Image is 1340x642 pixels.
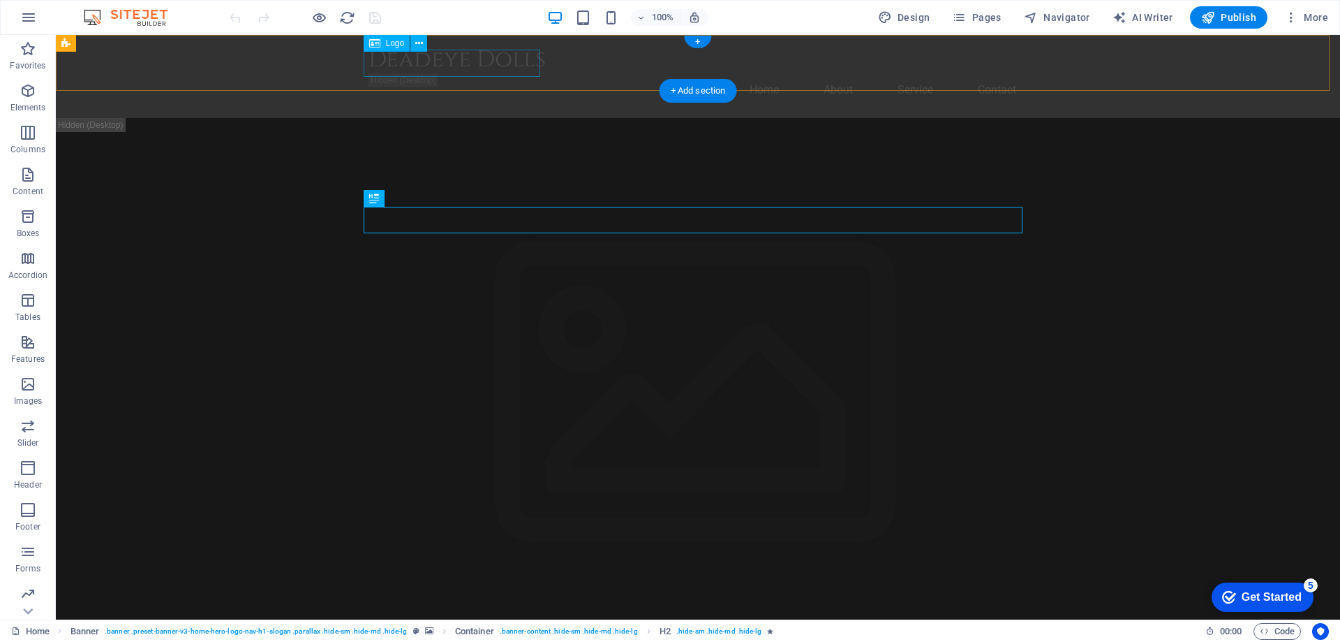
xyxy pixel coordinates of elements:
p: Accordion [8,270,47,281]
button: 100% [631,9,680,26]
button: Design [872,6,936,29]
p: Content [13,186,43,197]
i: Element contains an animation [767,627,773,635]
button: Pages [946,6,1006,29]
div: 5 [100,3,114,17]
p: Footer [15,521,40,532]
span: Navigator [1024,10,1090,24]
p: Forms [15,563,40,574]
button: More [1279,6,1334,29]
p: Elements [10,102,46,113]
span: . hide-sm .hide-md .hide-lg [676,623,761,640]
span: Publish [1201,10,1256,24]
div: Get Started 5 items remaining, 0% complete [8,7,110,36]
span: More [1284,10,1328,24]
span: . banner-content .hide-sm .hide-md .hide-lg [500,623,638,640]
p: Columns [10,144,45,155]
div: + [684,36,711,48]
button: Code [1253,623,1301,640]
i: On resize automatically adjust zoom level to fit chosen device. [688,11,701,24]
span: Click to select. Double-click to edit [70,623,100,640]
p: Favorites [10,60,45,71]
span: 00 00 [1220,623,1242,640]
span: Design [878,10,930,24]
div: Design (Ctrl+Alt+Y) [872,6,936,29]
h6: Session time [1205,623,1242,640]
span: . banner .preset-banner-v3-home-hero-logo-nav-h1-slogan .parallax .hide-sm .hide-md .hide-lg [105,623,407,640]
button: AI Writer [1107,6,1179,29]
p: Boxes [17,228,40,239]
span: : [1230,626,1232,636]
span: AI Writer [1112,10,1173,24]
p: Header [14,479,42,490]
button: Click here to leave preview mode and continue editing [311,9,327,26]
button: reload [338,9,355,26]
i: Reload page [339,10,355,26]
p: Images [14,395,43,407]
button: Usercentrics [1312,623,1329,640]
img: Editor Logo [80,9,185,26]
i: This element is a customizable preset [413,627,419,635]
div: Get Started [38,15,98,28]
div: + Add section [660,79,737,103]
button: Publish [1190,6,1267,29]
nav: breadcrumb [70,623,774,640]
p: Tables [15,312,40,323]
p: Features [11,353,45,365]
i: This element contains a background [425,627,433,635]
span: Pages [952,10,1001,24]
p: Slider [17,437,39,448]
h6: 100% [652,9,674,26]
span: Click to select. Double-click to edit [660,623,671,640]
button: Navigator [1018,6,1096,29]
iframe: To enrich screen reader interactions, please activate Accessibility in Grammarly extension settings [56,35,1340,620]
span: Logo [386,39,405,48]
span: Code [1260,623,1295,640]
span: Click to select. Double-click to edit [455,623,494,640]
a: Click to cancel selection. Double-click to open Pages [11,623,50,640]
